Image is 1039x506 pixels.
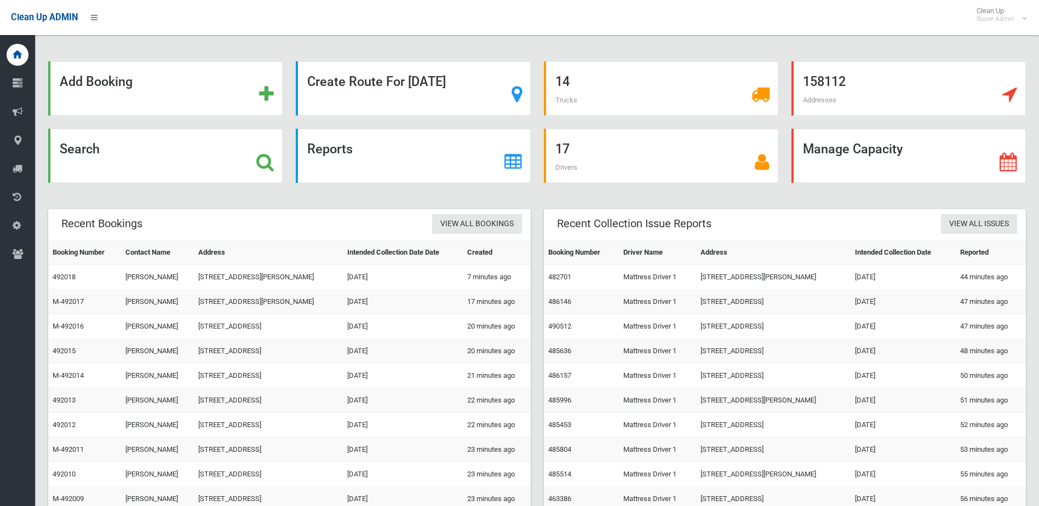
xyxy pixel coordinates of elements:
td: [PERSON_NAME] [121,364,194,388]
td: [DATE] [343,314,463,339]
a: Create Route For [DATE] [296,61,530,116]
th: Reported [956,240,1026,265]
td: [STREET_ADDRESS][PERSON_NAME] [194,265,342,290]
td: [STREET_ADDRESS] [696,438,851,462]
td: [PERSON_NAME] [121,438,194,462]
a: 492013 [53,396,76,404]
td: [PERSON_NAME] [121,314,194,339]
a: 485804 [548,445,571,453]
td: 53 minutes ago [956,438,1026,462]
td: [DATE] [851,314,956,339]
a: M-492016 [53,322,84,330]
td: Mattress Driver 1 [619,388,696,413]
strong: Create Route For [DATE] [307,74,446,89]
a: 463386 [548,495,571,503]
th: Booking Number [48,240,121,265]
td: [PERSON_NAME] [121,388,194,413]
td: Mattress Driver 1 [619,339,696,364]
a: 485453 [548,421,571,429]
a: Search [48,129,283,183]
strong: 17 [555,141,570,157]
th: Created [463,240,530,265]
span: Addresses [803,96,836,104]
td: [STREET_ADDRESS] [696,339,851,364]
td: Mattress Driver 1 [619,462,696,487]
th: Driver Name [619,240,696,265]
a: 490512 [548,322,571,330]
td: [DATE] [851,413,956,438]
td: Mattress Driver 1 [619,438,696,462]
th: Intended Collection Date [851,240,956,265]
td: [PERSON_NAME] [121,290,194,314]
span: Clean Up [971,7,1025,23]
td: 7 minutes ago [463,265,530,290]
a: M-492011 [53,445,84,453]
td: [DATE] [343,364,463,388]
td: [STREET_ADDRESS] [194,339,342,364]
span: Trucks [555,96,577,104]
a: 486157 [548,371,571,380]
td: [STREET_ADDRESS][PERSON_NAME] [696,265,851,290]
td: [DATE] [851,290,956,314]
td: 47 minutes ago [956,314,1026,339]
a: 485636 [548,347,571,355]
td: [STREET_ADDRESS] [696,413,851,438]
td: [PERSON_NAME] [121,265,194,290]
td: [STREET_ADDRESS] [194,364,342,388]
header: Recent Bookings [48,213,156,234]
td: [PERSON_NAME] [121,339,194,364]
a: 158112 Addresses [791,61,1026,116]
a: M-492009 [53,495,84,503]
a: 492012 [53,421,76,429]
td: [DATE] [851,364,956,388]
span: Clean Up ADMIN [11,12,78,22]
td: 52 minutes ago [956,413,1026,438]
td: 21 minutes ago [463,364,530,388]
a: 492010 [53,470,76,478]
td: 44 minutes ago [956,265,1026,290]
th: Booking Number [544,240,619,265]
td: [PERSON_NAME] [121,462,194,487]
a: Manage Capacity [791,129,1026,183]
td: 23 minutes ago [463,438,530,462]
td: [DATE] [851,388,956,413]
td: [STREET_ADDRESS][PERSON_NAME] [194,290,342,314]
td: [DATE] [343,438,463,462]
strong: 14 [555,74,570,89]
td: [DATE] [851,339,956,364]
td: 20 minutes ago [463,314,530,339]
strong: Add Booking [60,74,133,89]
td: [STREET_ADDRESS] [194,388,342,413]
td: [DATE] [343,290,463,314]
td: [DATE] [343,339,463,364]
a: 482701 [548,273,571,281]
td: [DATE] [851,438,956,462]
td: [DATE] [851,265,956,290]
td: 55 minutes ago [956,462,1026,487]
strong: Search [60,141,100,157]
td: Mattress Driver 1 [619,364,696,388]
a: 485996 [548,396,571,404]
td: [PERSON_NAME] [121,413,194,438]
td: Mattress Driver 1 [619,290,696,314]
td: [DATE] [343,388,463,413]
td: Mattress Driver 1 [619,265,696,290]
a: 492018 [53,273,76,281]
th: Intended Collection Date Date [343,240,463,265]
td: 50 minutes ago [956,364,1026,388]
td: [STREET_ADDRESS][PERSON_NAME] [696,388,851,413]
span: Drivers [555,163,577,171]
td: [STREET_ADDRESS] [194,314,342,339]
a: Reports [296,129,530,183]
td: [STREET_ADDRESS] [194,413,342,438]
td: 48 minutes ago [956,339,1026,364]
strong: Manage Capacity [803,141,903,157]
td: 22 minutes ago [463,413,530,438]
a: M-492014 [53,371,84,380]
a: 492015 [53,347,76,355]
td: [DATE] [851,462,956,487]
td: [STREET_ADDRESS][PERSON_NAME] [696,462,851,487]
strong: Reports [307,141,353,157]
td: [STREET_ADDRESS] [696,364,851,388]
td: [STREET_ADDRESS] [696,290,851,314]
